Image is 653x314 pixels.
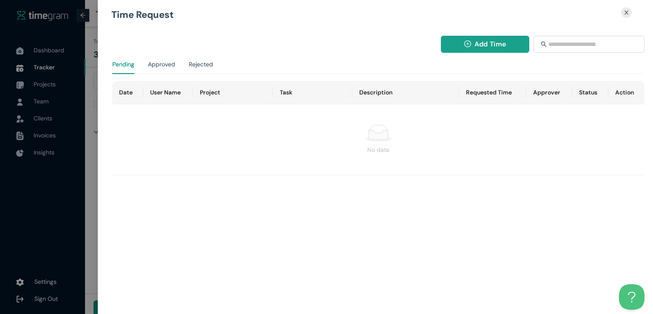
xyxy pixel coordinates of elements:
th: Action [608,81,645,104]
iframe: Toggle Customer Support [619,284,644,310]
span: Add Time [474,39,506,49]
span: search [541,41,547,47]
th: Approver [526,81,572,104]
span: plus-circle [464,40,471,49]
div: Pending [112,60,134,69]
span: close [624,10,629,15]
th: Status [572,81,608,104]
th: Project [193,81,273,104]
div: Approved [148,60,175,69]
th: Description [352,81,459,104]
button: Close [619,7,634,18]
div: Rejected [189,60,213,69]
h1: Time Request [111,10,551,20]
th: Task [273,81,353,104]
th: User Name [143,81,193,104]
button: plus-circleAdd Time [441,36,530,53]
th: Requested Time [459,81,526,104]
th: Date [112,81,143,104]
div: No data [119,145,638,154]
